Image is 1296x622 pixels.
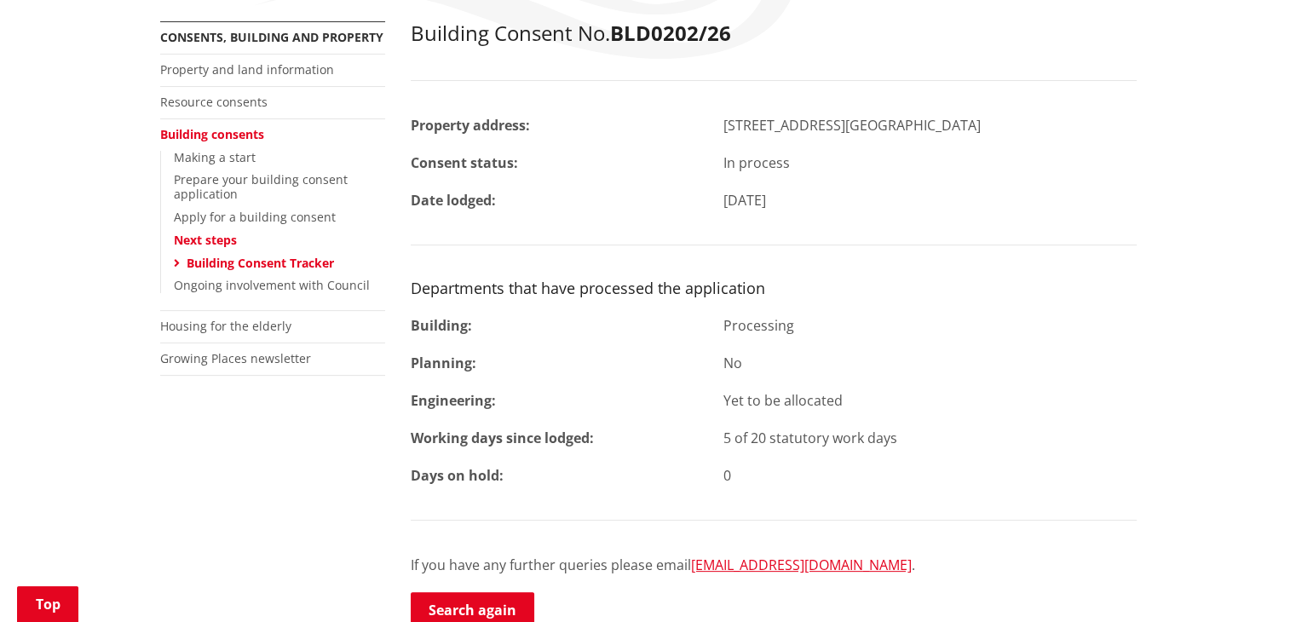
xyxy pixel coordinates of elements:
[711,115,1149,135] div: [STREET_ADDRESS][GEOGRAPHIC_DATA]
[610,19,731,47] strong: BLD0202/26
[17,586,78,622] a: Top
[1218,550,1279,612] iframe: Messenger Launcher
[174,277,370,293] a: Ongoing involvement with Council
[160,61,334,78] a: Property and land information
[411,391,496,410] strong: Engineering:
[174,209,336,225] a: Apply for a building consent
[174,171,348,202] a: Prepare your building consent application
[711,353,1149,373] div: No
[160,350,311,366] a: Growing Places newsletter
[411,116,530,135] strong: Property address:
[160,94,268,110] a: Resource consents
[411,466,504,485] strong: Days on hold:
[711,465,1149,486] div: 0
[711,390,1149,411] div: Yet to be allocated
[711,315,1149,336] div: Processing
[411,279,1137,298] h3: Departments that have processed the application
[411,153,518,172] strong: Consent status:
[411,21,1137,46] h2: Building Consent No.
[711,153,1149,173] div: In process
[411,316,472,335] strong: Building:
[174,149,256,165] a: Making a start
[411,429,594,447] strong: Working days since lodged:
[411,555,1137,575] p: If you have any further queries please email .
[174,232,237,248] a: Next steps
[187,255,334,271] a: Building Consent Tracker
[691,556,912,574] a: [EMAIL_ADDRESS][DOMAIN_NAME]
[160,126,264,142] a: Building consents
[160,29,383,45] a: Consents, building and property
[160,318,291,334] a: Housing for the elderly
[411,191,496,210] strong: Date lodged:
[411,354,476,372] strong: Planning:
[711,190,1149,210] div: [DATE]
[711,428,1149,448] div: 5 of 20 statutory work days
